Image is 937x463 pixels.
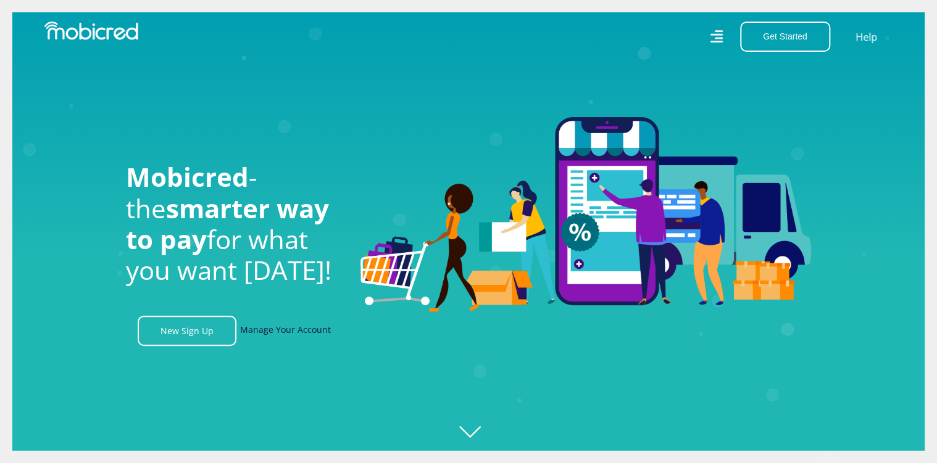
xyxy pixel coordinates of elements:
[360,117,811,312] img: Welcome to Mobicred
[126,159,249,194] span: Mobicred
[138,316,236,346] a: New Sign Up
[126,191,329,256] span: smarter way to pay
[44,22,138,40] img: Mobicred
[126,162,342,286] h1: - the for what you want [DATE]!
[740,22,830,52] button: Get Started
[855,29,878,45] a: Help
[240,316,331,346] a: Manage Your Account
